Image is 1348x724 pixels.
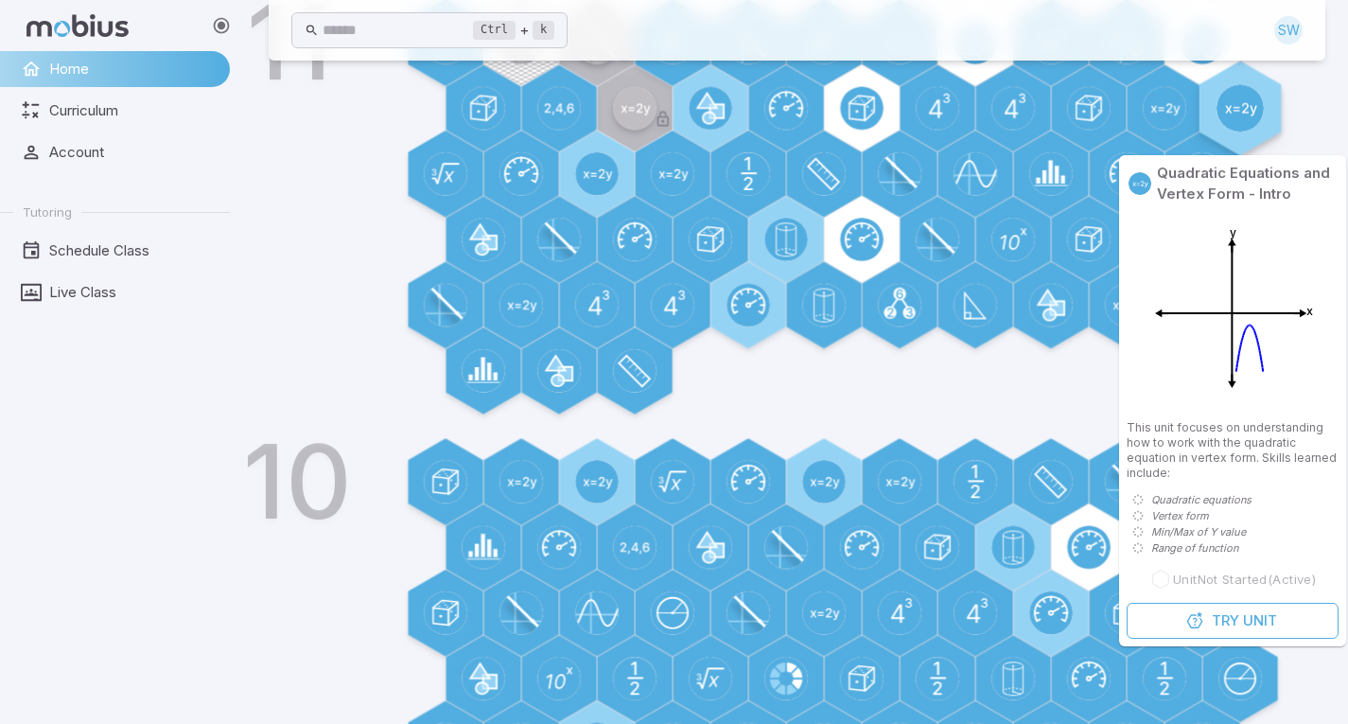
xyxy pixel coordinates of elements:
[1127,420,1339,481] p: This unit focuses on understanding how to work with the quadratic equation in vertex form. Skills...
[243,431,353,533] h1: 10
[1243,610,1277,631] span: Unit
[49,142,217,163] span: Account
[1127,603,1339,639] button: TryUnit
[533,21,554,40] kbd: k
[1157,163,1339,204] p: Quadratic Equations and Vertex Form - Intro
[1151,540,1238,556] p: Range of function
[1151,508,1209,524] p: Vertex form
[1151,492,1252,508] p: Quadratic equations
[1127,170,1153,197] a: Algebra
[1173,571,1316,588] span: Unit Not Started (Active)
[473,21,516,40] kbd: Ctrl
[23,203,72,221] span: Tutoring
[473,19,554,42] div: +
[1151,524,1246,540] p: Min/Max of Y value
[49,100,217,121] span: Curriculum
[49,282,217,303] span: Live Class
[49,240,217,261] span: Schedule Class
[1212,610,1239,631] span: Try
[1306,304,1313,318] text: x
[1274,16,1303,44] div: SW
[49,59,217,79] span: Home
[1230,225,1236,239] text: y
